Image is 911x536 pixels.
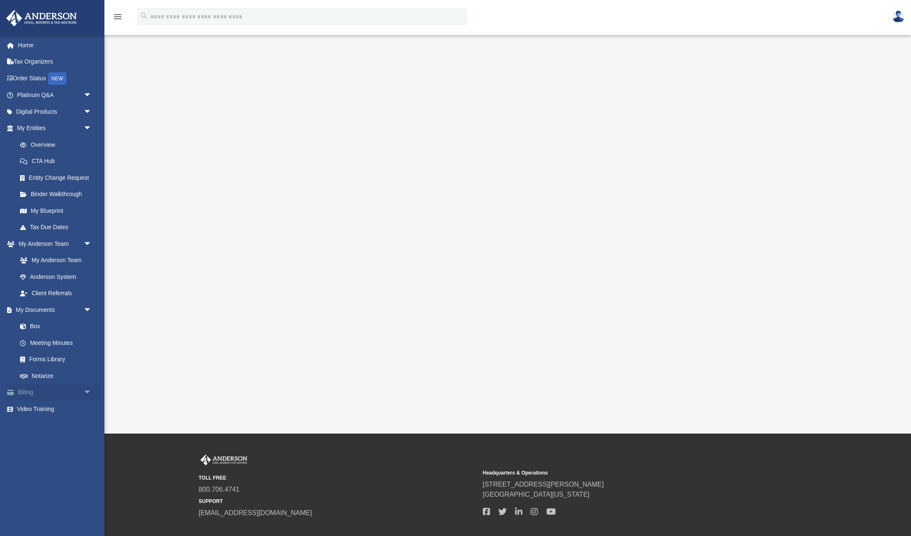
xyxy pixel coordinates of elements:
img: User Pic [892,10,905,23]
span: arrow_drop_down [84,87,100,104]
a: Client Referrals [12,285,100,302]
a: Forms Library [12,351,96,368]
small: Headquarters & Operations [483,469,761,477]
a: Entity Change Request [12,169,104,186]
a: Tax Organizers [6,54,104,70]
a: CTA Hub [12,153,104,170]
a: Video Training [6,401,100,417]
i: search [140,11,149,20]
i: menu [113,12,123,22]
span: arrow_drop_down [84,235,100,253]
small: SUPPORT [199,498,477,505]
a: My Blueprint [12,202,100,219]
a: Binder Walkthrough [12,186,104,203]
a: My Documentsarrow_drop_down [6,301,100,318]
a: Order StatusNEW [6,70,104,87]
a: Platinum Q&Aarrow_drop_down [6,87,104,104]
a: Digital Productsarrow_drop_down [6,103,104,120]
a: 800.706.4741 [199,486,240,493]
span: arrow_drop_down [84,384,100,401]
a: [STREET_ADDRESS][PERSON_NAME] [483,481,604,488]
a: [EMAIL_ADDRESS][DOMAIN_NAME] [199,509,312,516]
a: Meeting Minutes [12,334,100,351]
a: Tax Due Dates [12,219,104,236]
a: Box [12,318,96,335]
small: TOLL FREE [199,474,477,482]
a: Overview [12,136,104,153]
a: Anderson System [12,268,100,285]
span: arrow_drop_down [84,301,100,319]
a: Home [6,37,104,54]
a: Notarize [12,368,100,384]
img: Anderson Advisors Platinum Portal [199,454,249,465]
a: [GEOGRAPHIC_DATA][US_STATE] [483,491,590,498]
span: arrow_drop_down [84,103,100,120]
div: NEW [48,72,66,85]
a: My Anderson Team [12,252,96,269]
img: Anderson Advisors Platinum Portal [4,10,79,26]
a: My Entitiesarrow_drop_down [6,120,104,137]
span: arrow_drop_down [84,120,100,137]
a: menu [113,16,123,22]
a: Billingarrow_drop_down [6,384,104,401]
a: My Anderson Teamarrow_drop_down [6,235,100,252]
